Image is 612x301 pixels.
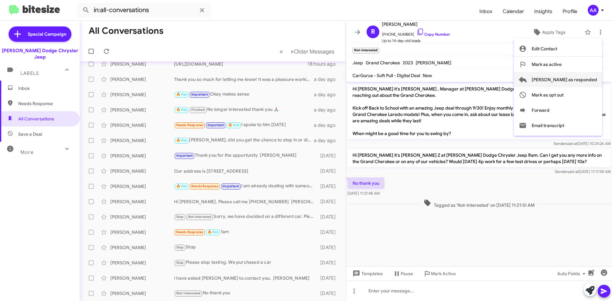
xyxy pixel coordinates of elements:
button: Forward [514,103,602,118]
span: Mark as active [532,57,562,72]
span: [PERSON_NAME] as responded [532,72,597,87]
span: Mark as opt out [532,87,564,103]
button: Email transcript [514,118,602,133]
span: Edit Contact [532,41,557,56]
